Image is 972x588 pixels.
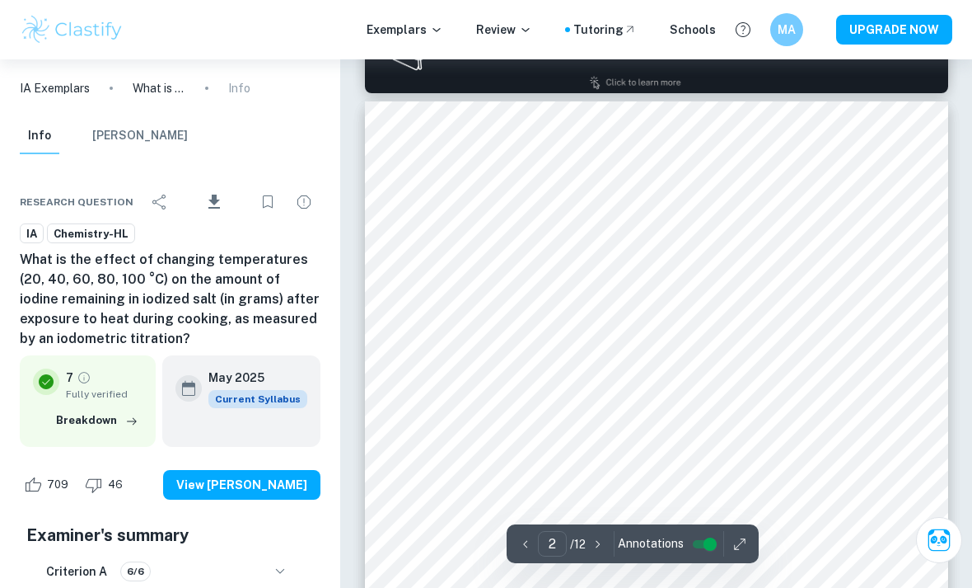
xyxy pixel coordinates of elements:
[66,387,143,402] span: Fully verified
[251,186,284,219] div: Bookmark
[47,223,135,244] a: Chemistry-HL
[133,79,185,97] p: What is the effect of changing temperatures (20, 40, 60, 80, 100 °C) on the amount of iodine rema...
[26,523,314,548] h5: Examiner's summary
[228,79,250,97] p: Info
[287,186,320,219] div: Report issue
[778,21,797,39] h6: MA
[573,21,637,39] a: Tutoring
[836,15,952,45] button: UPGRADE NOW
[20,13,124,46] img: Clastify logo
[476,21,532,39] p: Review
[163,470,320,500] button: View [PERSON_NAME]
[770,13,803,46] button: MA
[21,226,43,242] span: IA
[20,472,77,498] div: Like
[66,369,73,387] p: 7
[46,562,107,581] h6: Criterion A
[20,118,59,154] button: Info
[48,226,134,242] span: Chemistry-HL
[20,223,44,244] a: IA
[20,79,90,97] a: IA Exemplars
[729,16,757,44] button: Help and Feedback
[52,408,143,433] button: Breakdown
[208,390,307,408] span: Current Syllabus
[99,477,132,493] span: 46
[20,250,320,349] h6: What is the effect of changing temperatures (20, 40, 60, 80, 100 °C) on the amount of iodine rema...
[916,517,962,563] button: Ask Clai
[618,535,684,553] span: Annotations
[77,370,91,385] a: Grade fully verified
[367,21,443,39] p: Exemplars
[180,181,248,223] div: Download
[38,477,77,493] span: 709
[81,472,132,498] div: Dislike
[20,195,133,209] span: Research question
[670,21,716,39] a: Schools
[121,564,150,579] span: 6/6
[208,369,294,387] h6: May 2025
[92,118,188,154] button: [PERSON_NAME]
[143,186,176,219] div: Share
[570,535,586,553] p: / 12
[208,390,307,408] div: This exemplar is based on the current syllabus. Feel free to refer to it for inspiration/ideas wh...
